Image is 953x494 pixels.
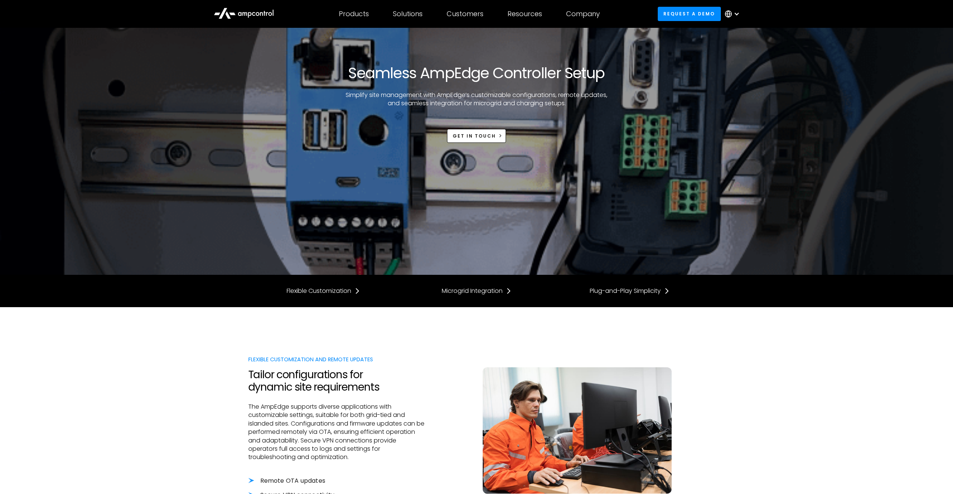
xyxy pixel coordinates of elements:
[483,367,672,493] img: Man working on a laptop
[507,10,542,18] div: Resources
[447,10,483,18] div: Customers
[566,10,600,18] div: Company
[340,91,614,108] p: Simplify site management with AmpEdge’s customizable configurations, remote updates, and seamless...
[248,477,426,485] li: Remote OTA updates
[442,287,503,295] div: Microgrid Integration
[442,287,512,295] a: Microgrid Integration
[447,129,506,143] a: Get in touch
[393,10,423,18] div: Solutions
[287,287,351,295] div: Flexible Customization
[248,368,426,394] h2: Tailor configurations for dynamic site requirements
[348,64,604,82] h1: Seamless AmpEdge Controller Setup
[453,133,496,139] div: Get in touch
[339,10,369,18] div: Products
[287,287,360,295] a: Flexible Customization
[590,287,670,295] a: Plug-and-Play Simplicity
[248,403,426,462] p: The AmpEdge supports diverse applications with customizable settings, suitable for both grid-tied...
[590,287,661,295] div: Plug-and-Play Simplicity
[658,7,721,21] a: Request a demo
[248,355,426,364] div: Flexible Customization and Remote Updates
